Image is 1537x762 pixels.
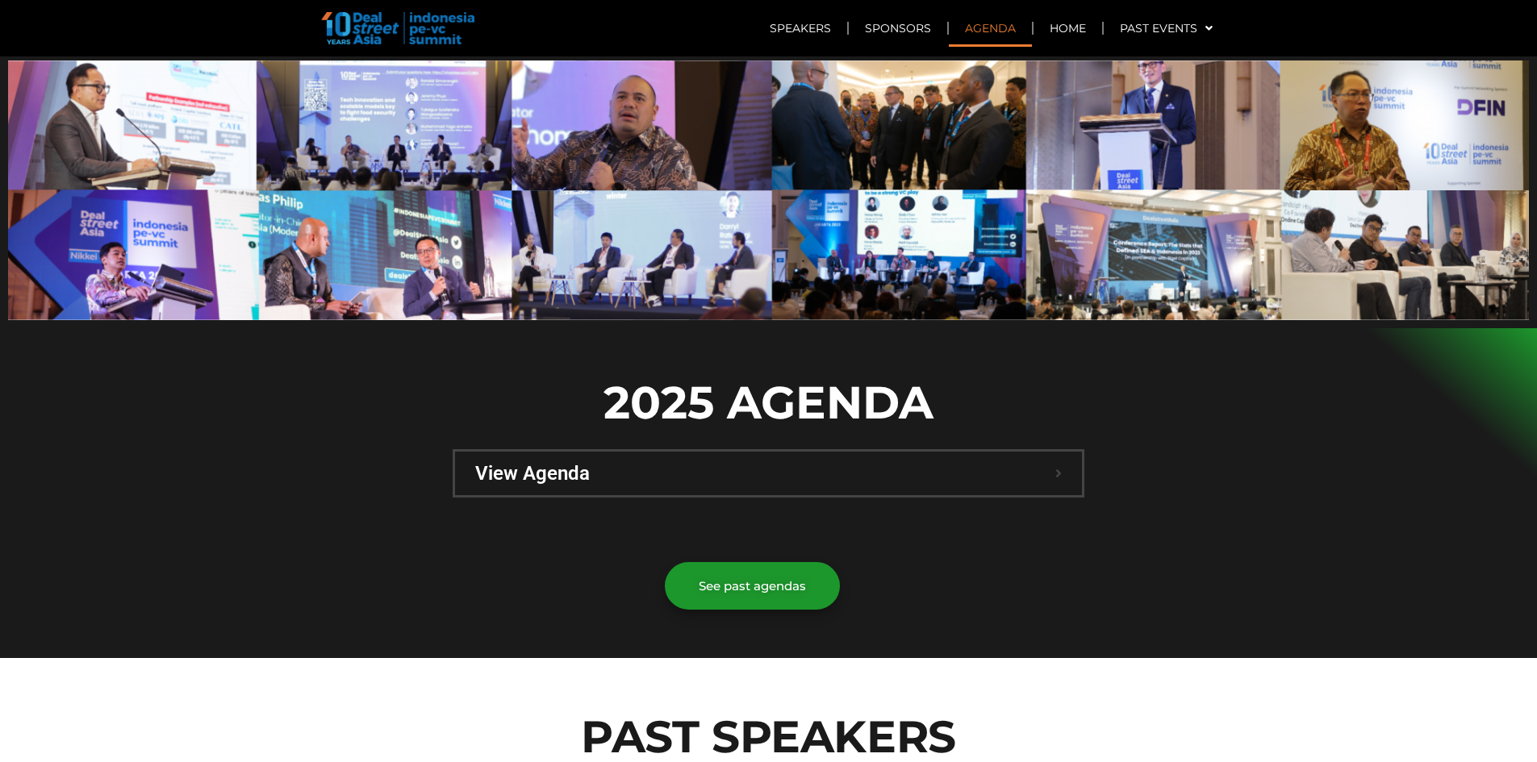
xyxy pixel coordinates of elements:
[1034,10,1102,47] a: Home
[317,714,1221,759] h2: PAST SPEAKERS
[665,562,840,610] a: See past agendas
[754,10,847,47] a: Speakers
[949,10,1032,47] a: Agenda
[1104,10,1229,47] a: Past Events
[699,580,806,592] span: See past agendas
[849,10,947,47] a: Sponsors
[453,369,1084,436] p: 2025 AGENDA
[475,464,1055,483] span: View Agenda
